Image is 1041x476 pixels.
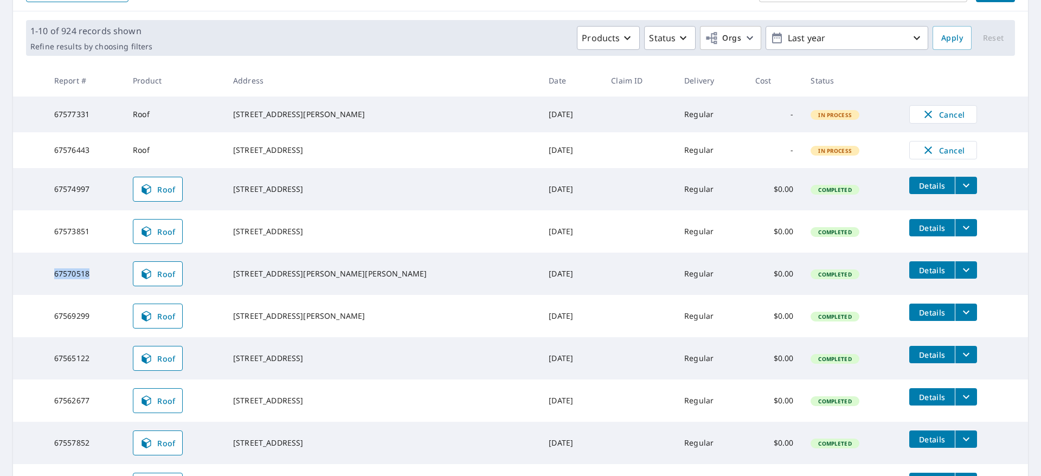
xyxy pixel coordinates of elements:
[812,440,858,447] span: Completed
[747,132,802,168] td: -
[747,379,802,422] td: $0.00
[676,132,746,168] td: Regular
[909,141,977,159] button: Cancel
[233,438,531,448] div: [STREET_ADDRESS]
[812,355,858,363] span: Completed
[812,271,858,278] span: Completed
[909,388,955,406] button: detailsBtn-67562677
[540,210,602,253] td: [DATE]
[747,253,802,295] td: $0.00
[140,225,176,238] span: Roof
[909,261,955,279] button: detailsBtn-67570518
[916,434,948,445] span: Details
[955,430,977,448] button: filesDropdownBtn-67557852
[909,177,955,194] button: detailsBtn-67574997
[540,168,602,210] td: [DATE]
[140,183,176,196] span: Roof
[140,436,176,449] span: Roof
[676,337,746,379] td: Regular
[124,132,224,168] td: Roof
[812,186,858,194] span: Completed
[124,65,224,97] th: Product
[46,253,124,295] td: 67570518
[705,31,741,45] span: Orgs
[30,24,152,37] p: 1-10 of 924 records shown
[747,65,802,97] th: Cost
[133,346,183,371] a: Roof
[916,181,948,191] span: Details
[812,228,858,236] span: Completed
[140,394,176,407] span: Roof
[676,97,746,132] td: Regular
[602,65,676,97] th: Claim ID
[140,352,176,365] span: Roof
[921,108,966,121] span: Cancel
[676,295,746,337] td: Regular
[540,253,602,295] td: [DATE]
[747,295,802,337] td: $0.00
[124,97,224,132] td: Roof
[676,253,746,295] td: Regular
[133,388,183,413] a: Roof
[783,29,910,48] p: Last year
[233,268,531,279] div: [STREET_ADDRESS][PERSON_NAME][PERSON_NAME]
[747,210,802,253] td: $0.00
[540,422,602,464] td: [DATE]
[700,26,761,50] button: Orgs
[955,346,977,363] button: filesDropdownBtn-67565122
[676,65,746,97] th: Delivery
[540,337,602,379] td: [DATE]
[941,31,963,45] span: Apply
[46,168,124,210] td: 67574997
[676,210,746,253] td: Regular
[233,311,531,321] div: [STREET_ADDRESS][PERSON_NAME]
[916,265,948,275] span: Details
[812,313,858,320] span: Completed
[649,31,676,44] p: Status
[747,337,802,379] td: $0.00
[46,422,124,464] td: 67557852
[46,379,124,422] td: 67562677
[909,219,955,236] button: detailsBtn-67573851
[46,337,124,379] td: 67565122
[676,379,746,422] td: Regular
[916,307,948,318] span: Details
[46,65,124,97] th: Report #
[140,310,176,323] span: Roof
[233,226,531,237] div: [STREET_ADDRESS]
[955,304,977,321] button: filesDropdownBtn-67569299
[955,261,977,279] button: filesDropdownBtn-67570518
[540,132,602,168] td: [DATE]
[224,65,540,97] th: Address
[46,295,124,337] td: 67569299
[233,395,531,406] div: [STREET_ADDRESS]
[140,267,176,280] span: Roof
[133,430,183,455] a: Roof
[676,168,746,210] td: Regular
[802,65,901,97] th: Status
[909,304,955,321] button: detailsBtn-67569299
[233,145,531,156] div: [STREET_ADDRESS]
[30,42,152,52] p: Refine results by choosing filters
[644,26,696,50] button: Status
[909,430,955,448] button: detailsBtn-67557852
[577,26,640,50] button: Products
[812,147,858,155] span: In Process
[540,295,602,337] td: [DATE]
[916,392,948,402] span: Details
[747,422,802,464] td: $0.00
[933,26,972,50] button: Apply
[540,97,602,132] td: [DATE]
[133,219,183,244] a: Roof
[133,261,183,286] a: Roof
[909,346,955,363] button: detailsBtn-67565122
[921,144,966,157] span: Cancel
[812,397,858,405] span: Completed
[582,31,620,44] p: Products
[916,350,948,360] span: Details
[233,353,531,364] div: [STREET_ADDRESS]
[676,422,746,464] td: Regular
[766,26,928,50] button: Last year
[747,168,802,210] td: $0.00
[916,223,948,233] span: Details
